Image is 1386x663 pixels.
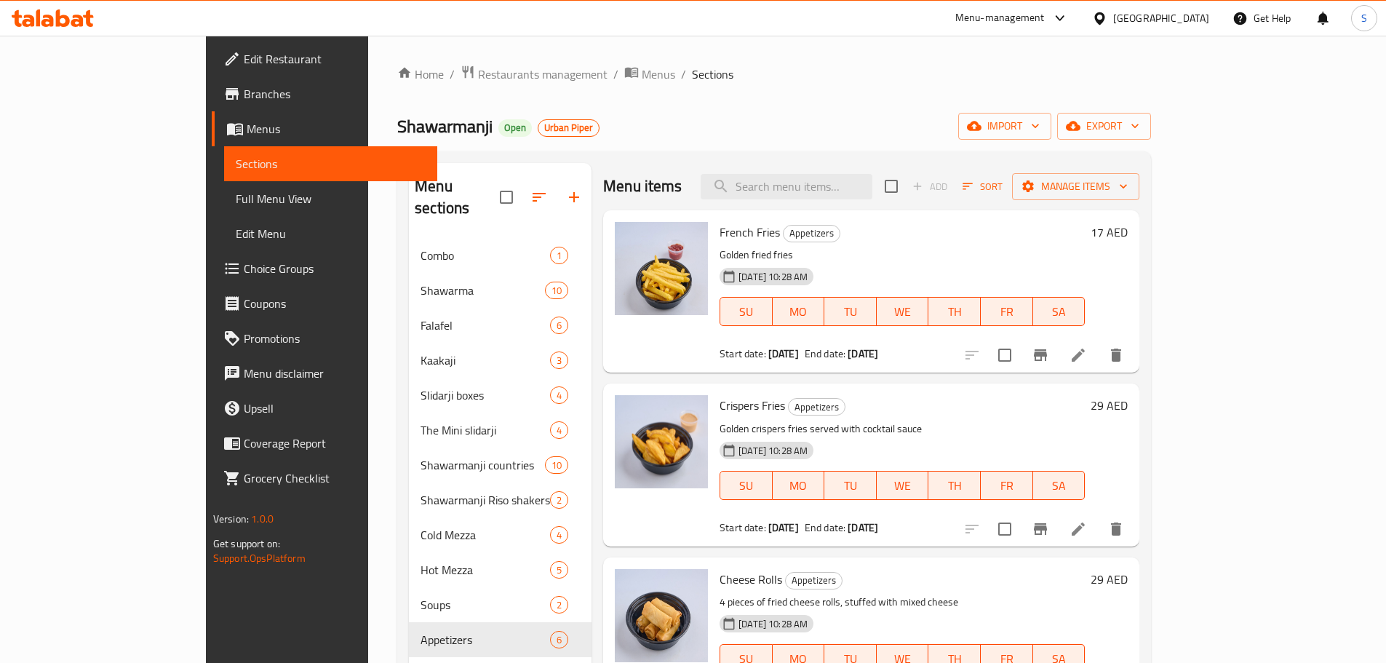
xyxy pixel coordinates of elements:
span: 6 [551,319,567,333]
a: Coverage Report [212,426,437,461]
span: 2 [551,598,567,612]
div: Appetizers [785,572,843,589]
button: import [958,113,1051,140]
div: Slidarji boxes4 [409,378,592,413]
span: 6 [551,633,567,647]
div: items [550,317,568,334]
button: SU [720,297,772,326]
span: Sort items [953,175,1012,198]
button: export [1057,113,1151,140]
span: Appetizers [786,572,842,589]
img: Cheese Rolls [615,569,708,662]
h6: 29 AED [1091,569,1128,589]
a: Edit Restaurant [212,41,437,76]
span: WE [883,301,923,322]
div: Shawarma10 [409,273,592,308]
h2: Menu items [603,175,682,197]
div: Cold Mezza4 [409,517,592,552]
span: 5 [551,563,567,577]
h6: 29 AED [1091,395,1128,416]
h6: 17 AED [1091,222,1128,242]
span: Full Menu View [236,190,426,207]
span: 2 [551,493,567,507]
button: MO [773,297,825,326]
a: Full Menu View [224,181,437,216]
span: FR [987,301,1027,322]
span: TU [830,301,871,322]
button: WE [877,471,929,500]
div: items [545,456,568,474]
span: WE [883,475,923,496]
span: SU [726,301,766,322]
span: Coupons [244,295,426,312]
button: TU [824,297,877,326]
div: The Mini slidarji [421,421,550,439]
span: 4 [551,389,567,402]
button: TH [928,297,981,326]
button: WE [877,297,929,326]
span: MO [778,301,819,322]
span: Get support on: [213,534,280,553]
div: items [550,491,568,509]
h2: Menu sections [415,175,500,219]
div: items [545,282,568,299]
span: Hot Mezza [421,561,550,579]
span: Version: [213,509,249,528]
p: Golden crispers fries served with cocktail sauce [720,420,1085,438]
b: [DATE] [848,344,878,363]
button: Branch-specific-item [1023,512,1058,547]
span: SA [1039,475,1080,496]
a: Branches [212,76,437,111]
span: 4 [551,424,567,437]
a: Menus [212,111,437,146]
span: 10 [546,284,567,298]
div: Falafel6 [409,308,592,343]
div: Menu-management [955,9,1045,27]
span: Select to update [989,514,1020,544]
button: Branch-specific-item [1023,338,1058,373]
span: SA [1039,301,1080,322]
a: Restaurants management [461,65,608,84]
a: Promotions [212,321,437,356]
div: Open [498,119,532,137]
span: Select to update [989,340,1020,370]
span: Menu disclaimer [244,365,426,382]
span: Select section [876,171,907,202]
span: 1.0.0 [251,509,274,528]
span: Coverage Report [244,434,426,452]
span: TU [830,475,871,496]
div: Hot Mezza5 [409,552,592,587]
span: import [970,117,1040,135]
span: End date: [805,518,845,537]
span: Choice Groups [244,260,426,277]
span: TH [934,475,975,496]
span: Add item [907,175,953,198]
div: [GEOGRAPHIC_DATA] [1113,10,1209,26]
span: Sections [692,65,733,83]
span: Shawarmanji Riso shakers [421,491,550,509]
a: Menu disclaimer [212,356,437,391]
button: delete [1099,512,1134,547]
span: Urban Piper [538,122,599,134]
span: Menus [642,65,675,83]
span: Kaakaji [421,352,550,369]
span: Appetizers [789,399,845,416]
div: items [550,596,568,614]
span: SU [726,475,766,496]
span: Sort sections [522,180,557,215]
div: items [550,352,568,369]
a: Menus [624,65,675,84]
img: Crispers Fries [615,395,708,488]
span: [DATE] 10:28 AM [733,444,813,458]
img: French Fries [615,222,708,315]
b: [DATE] [768,344,799,363]
div: Shawarmanji countries [421,456,545,474]
p: 4 pieces of fried cheese rolls, stuffed with mixed cheese [720,593,1085,611]
span: 3 [551,354,567,368]
div: The Mini slidarji4 [409,413,592,448]
a: Edit menu item [1070,346,1087,364]
div: Appetizers [421,631,550,648]
span: S [1361,10,1367,26]
button: SU [720,471,772,500]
